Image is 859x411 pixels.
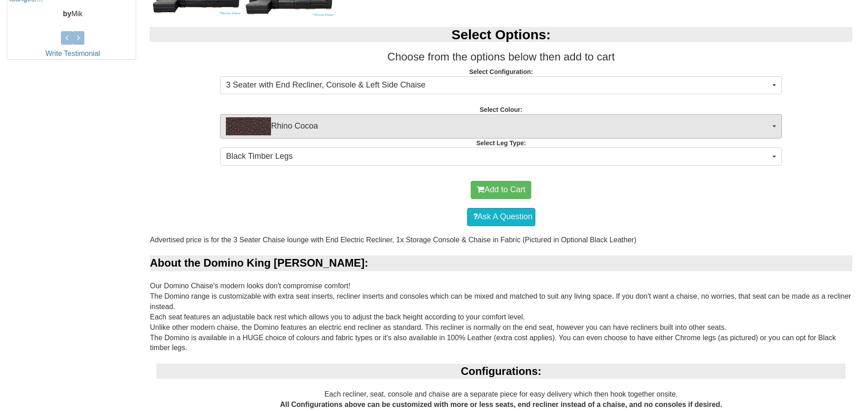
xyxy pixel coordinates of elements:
[220,76,782,94] button: 3 Seater with End Recliner, Console & Left Side Chaise
[226,79,770,91] span: 3 Seater with End Recliner, Console & Left Side Chaise
[220,114,782,139] button: Rhino CocoaRhino Cocoa
[220,148,782,166] button: Black Timber Legs
[63,10,71,18] b: by
[480,106,523,113] strong: Select Colour:
[150,255,852,271] div: About the Domino King [PERSON_NAME]:
[280,401,722,408] b: All Configurations above can be customized with more or less seats, end recliner instead of a cha...
[150,51,852,63] h3: Choose from the options below then add to cart
[471,181,531,199] button: Add to Cart
[476,139,526,147] strong: Select Leg Type:
[46,50,100,57] a: Write Testimonial
[451,27,551,42] b: Select Options:
[226,117,770,135] span: Rhino Cocoa
[156,364,845,379] div: Configurations:
[9,9,136,19] p: Mik
[467,208,535,226] a: Ask A Question
[226,151,770,162] span: Black Timber Legs
[226,117,271,135] img: Rhino Cocoa
[469,68,533,75] strong: Select Configuration:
